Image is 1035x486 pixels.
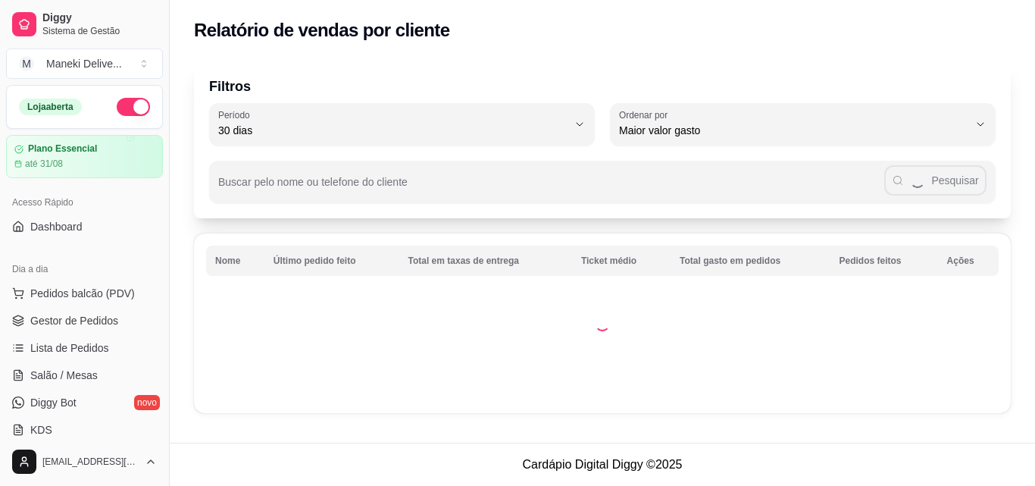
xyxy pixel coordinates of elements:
[218,108,255,121] label: Período
[46,56,122,71] div: Maneki Delive ...
[6,281,163,306] button: Pedidos balcão (PDV)
[6,390,163,415] a: Diggy Botnovo
[19,99,82,115] div: Loja aberta
[619,108,673,121] label: Ordenar por
[19,56,34,71] span: M
[30,340,109,356] span: Lista de Pedidos
[6,257,163,281] div: Dia a dia
[117,98,150,116] button: Alterar Status
[42,11,157,25] span: Diggy
[30,286,135,301] span: Pedidos balcão (PDV)
[6,215,163,239] a: Dashboard
[6,309,163,333] a: Gestor de Pedidos
[30,313,118,328] span: Gestor de Pedidos
[194,18,450,42] h2: Relatório de vendas por cliente
[6,135,163,178] a: Plano Essencialaté 31/08
[30,395,77,410] span: Diggy Bot
[30,219,83,234] span: Dashboard
[595,316,610,331] div: Loading
[170,443,1035,486] footer: Cardápio Digital Diggy © 2025
[209,103,595,146] button: Período30 dias
[6,49,163,79] button: Select a team
[6,336,163,360] a: Lista de Pedidos
[25,158,63,170] article: até 31/08
[30,368,98,383] span: Salão / Mesas
[209,76,996,97] p: Filtros
[30,422,52,437] span: KDS
[28,143,97,155] article: Plano Essencial
[42,456,139,468] span: [EMAIL_ADDRESS][DOMAIN_NAME]
[218,180,884,196] input: Buscar pelo nome ou telefone do cliente
[6,444,163,480] button: [EMAIL_ADDRESS][DOMAIN_NAME]
[610,103,996,146] button: Ordenar porMaior valor gasto
[619,123,968,138] span: Maior valor gasto
[218,123,568,138] span: 30 dias
[6,418,163,442] a: KDS
[6,190,163,215] div: Acesso Rápido
[6,363,163,387] a: Salão / Mesas
[6,6,163,42] a: DiggySistema de Gestão
[42,25,157,37] span: Sistema de Gestão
